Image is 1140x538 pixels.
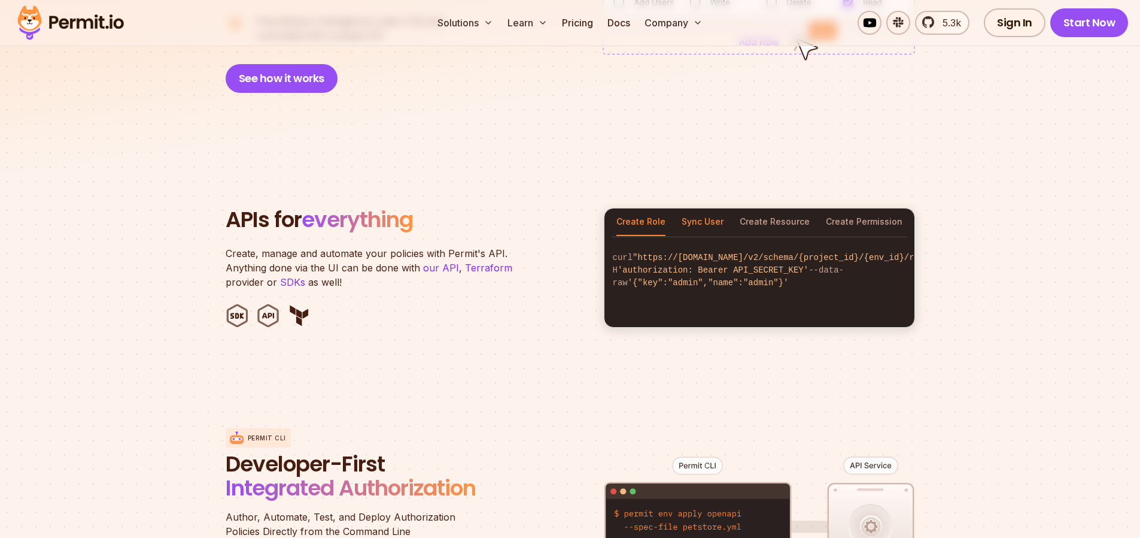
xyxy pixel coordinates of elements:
[915,11,969,35] a: 5.3k
[248,434,286,443] p: Permit CLI
[302,204,413,235] span: everything
[226,246,525,289] p: Create, manage and automate your policies with Permit's API. Anything done via the UI can be done...
[633,253,939,262] span: "https://[DOMAIN_NAME]/v2/schema/{project_id}/{env_id}/roles"
[640,11,707,35] button: Company
[12,2,129,43] img: Permit logo
[603,11,635,35] a: Docs
[226,64,338,93] button: See how it works
[465,262,512,274] a: Terraform
[226,452,513,476] span: Developer-First
[503,11,552,35] button: Learn
[984,8,1045,37] a: Sign In
[740,208,810,236] button: Create Resource
[616,208,665,236] button: Create Role
[423,262,459,274] a: our API
[935,16,961,30] span: 5.3k
[280,276,305,288] a: SDKs
[618,265,808,275] span: 'authorization: Bearer API_SECRET_KEY'
[604,242,914,299] code: curl -H --data-raw
[226,208,589,232] h2: APIs for
[628,278,789,288] span: '{"key":"admin","name":"admin"}'
[1050,8,1129,37] a: Start Now
[226,473,476,503] span: Integrated Authorization
[433,11,498,35] button: Solutions
[826,208,902,236] button: Create Permission
[557,11,598,35] a: Pricing
[226,510,513,524] span: Author, Automate, Test, and Deploy Authorization
[682,208,723,236] button: Sync User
